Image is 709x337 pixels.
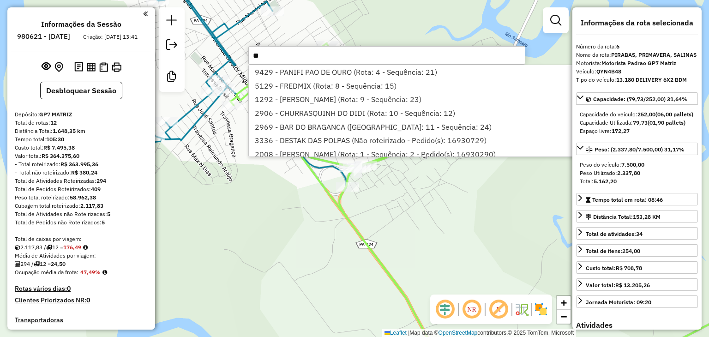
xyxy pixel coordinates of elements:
div: Número da rota: [576,42,698,51]
button: Centralizar mapa no depósito ou ponto de apoio [53,60,65,74]
strong: 105:30 [46,136,64,143]
img: Fluxo de ruas [514,302,529,317]
strong: R$ 708,78 [616,265,642,271]
strong: 47,49% [80,269,101,276]
div: Média de Atividades por viagem: [15,252,148,260]
a: Exportar sessão [162,36,181,56]
div: Total de itens: [586,247,640,255]
div: 2.117,83 / 12 = [15,243,148,252]
strong: 5 [102,219,105,226]
strong: 12 [50,119,57,126]
strong: 172,27 [612,127,630,134]
strong: 252,00 [637,111,655,118]
span: Peso: (2.337,80/7.500,00) 31,17% [595,146,685,153]
div: Capacidade do veículo: [580,110,694,119]
a: Total de atividades:34 [576,227,698,240]
div: Map data © contributors,© 2025 TomTom, Microsoft [382,329,576,337]
div: Total de Atividades não Roteirizadas: [15,210,148,218]
a: Clique aqui para minimizar o painel [143,8,148,19]
span: Exibir rótulo [487,298,510,320]
h4: Rotas vários dias: [15,285,148,293]
span: Ocultar NR [461,298,483,320]
strong: R$ 364.375,60 [42,152,79,159]
div: Valor total: [586,281,650,289]
strong: R$ 7.495,38 [43,144,75,151]
li: [object Object] [249,65,615,79]
div: Tipo do veículo: [576,76,698,84]
a: Distância Total:153,28 KM [576,210,698,223]
a: Valor total:R$ 13.205,26 [576,278,698,291]
div: Peso total roteirizado: [15,193,148,202]
strong: PIRABAS, PRIMAVERA, SALINAS [611,51,697,58]
li: [object Object] [249,106,615,120]
strong: (06,00 pallets) [655,111,693,118]
strong: 176,49 [63,244,81,251]
img: Exibir/Ocultar setores [534,302,548,317]
i: Cubagem total roteirizado [15,245,20,250]
span: Capacidade: (79,73/252,00) 31,64% [593,96,687,102]
a: Zoom out [557,310,571,324]
span: 153,28 KM [633,213,661,220]
span: Ocultar deslocamento [434,298,456,320]
strong: 58.962,38 [70,194,96,201]
strong: 0 [86,296,90,304]
h4: Atividades [576,321,698,330]
div: Capacidade Utilizada: [580,119,694,127]
h4: Transportadoras [15,316,148,324]
a: Custo total:R$ 708,78 [576,261,698,274]
div: Espaço livre: [580,127,694,135]
a: Jornada Motorista: 09:20 [576,295,698,308]
strong: 7.500,00 [621,161,644,168]
span: Ocupação média da frota: [15,269,78,276]
div: Total de rotas: [15,119,148,127]
div: 294 / 12 = [15,260,148,268]
a: Total de itens:254,00 [576,244,698,257]
div: Peso: (2.337,80/7.500,00) 31,17% [576,157,698,189]
li: [object Object] [249,147,615,161]
i: Total de rotas [46,245,52,250]
strong: 34 [636,230,643,237]
h4: Clientes Priorizados NR: [15,296,148,304]
div: Distância Total: [15,127,148,135]
div: Capacidade: (79,73/252,00) 31,64% [576,107,698,139]
div: Total de Pedidos não Roteirizados: [15,218,148,227]
li: [object Object] [249,92,615,106]
div: Cubagem total roteirizado: [15,202,148,210]
strong: R$ 13.205,26 [615,282,650,289]
li: [object Object] [249,120,615,134]
a: Capacidade: (79,73/252,00) 31,64% [576,92,698,105]
strong: QYN4B48 [596,68,621,75]
button: Visualizar Romaneio [97,60,110,74]
strong: 5 [107,211,110,217]
a: Criar modelo [162,67,181,88]
strong: 254,00 [622,247,640,254]
em: Média calculada utilizando a maior ocupação (%Peso ou %Cubagem) de cada rota da sessão. Rotas cro... [102,270,107,275]
span: + [561,297,567,308]
strong: R$ 363.995,36 [60,161,98,168]
li: [object Object] [249,79,615,93]
div: Depósito: [15,110,148,119]
i: Meta Caixas/viagem: 220,00 Diferença: -43,51 [83,245,88,250]
i: Total de rotas [34,261,40,267]
a: Nova sessão e pesquisa [162,11,181,32]
strong: R$ 380,24 [71,169,97,176]
strong: 0 [67,284,71,293]
div: Motorista: [576,59,698,67]
i: Total de Atividades [15,261,20,267]
button: Desbloquear Sessão [40,82,122,99]
span: − [561,311,567,322]
div: Custo total: [15,144,148,152]
a: Tempo total em rota: 08:46 [576,193,698,205]
strong: 409 [91,186,101,193]
div: Veículo: [576,67,698,76]
span: Total de atividades: [586,230,643,237]
h4: Informações da rota selecionada [576,18,698,27]
strong: 5.162,20 [594,178,617,185]
button: Exibir sessão original [40,60,53,74]
div: Criação: [DATE] 13:41 [79,33,141,41]
strong: 24,50 [51,260,66,267]
div: Distância Total: [586,213,661,221]
strong: 6 [616,43,619,50]
button: Visualizar relatório de Roteirização [85,60,97,73]
div: Custo total: [586,264,642,272]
